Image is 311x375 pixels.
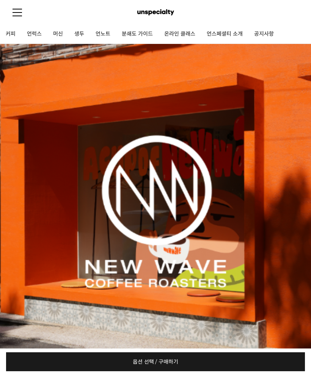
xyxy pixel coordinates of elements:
img: 언스페셜티 몰 [137,7,174,18]
a: 언럭스 [21,25,47,44]
a: 공지사항 [248,25,280,44]
a: 생두 [69,25,90,44]
a: 옵션 선택 / 구매하기 [6,352,305,371]
a: 온라인 클래스 [159,25,201,44]
a: 언스페셜티 소개 [201,25,248,44]
a: 언노트 [90,25,116,44]
a: 머신 [47,25,69,44]
span: 옵션 선택 / 구매하기 [133,352,178,371]
a: 분쇄도 가이드 [116,25,159,44]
